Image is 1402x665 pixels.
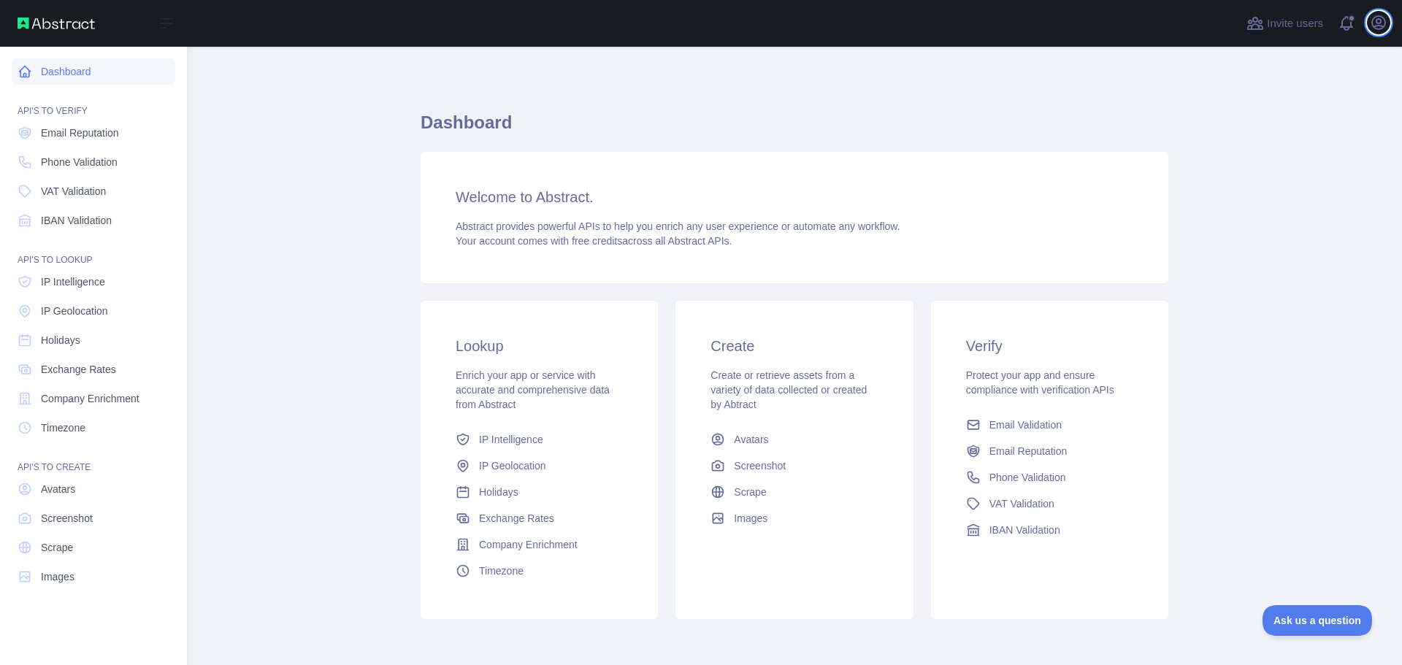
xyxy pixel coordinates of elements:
span: VAT Validation [989,496,1054,511]
span: IBAN Validation [989,523,1060,537]
span: IBAN Validation [41,213,112,228]
a: VAT Validation [12,178,175,204]
h3: Welcome to Abstract. [456,187,1133,207]
a: Timezone [12,415,175,441]
h3: Create [710,336,878,356]
img: Abstract API [18,18,95,29]
a: Images [705,505,884,531]
span: Holidays [41,333,80,347]
span: IP Geolocation [41,304,108,318]
a: Exchange Rates [12,356,175,383]
div: API'S TO CREATE [12,444,175,473]
a: Holidays [12,327,175,353]
span: Scrape [734,485,766,499]
a: IP Intelligence [12,269,175,295]
a: IP Geolocation [450,453,629,479]
a: IP Intelligence [450,426,629,453]
a: Timezone [450,558,629,584]
a: Avatars [12,476,175,502]
a: Holidays [450,479,629,505]
span: Email Reputation [989,444,1068,458]
span: free credits [572,235,622,247]
button: Invite users [1244,12,1326,35]
span: Images [734,511,767,526]
span: Protect your app and ensure compliance with verification APIs [966,369,1114,396]
span: Avatars [734,432,768,447]
span: Phone Validation [41,155,118,169]
span: Company Enrichment [41,391,139,406]
span: Screenshot [41,511,93,526]
h3: Verify [966,336,1133,356]
span: IP Intelligence [41,274,105,289]
a: Company Enrichment [450,531,629,558]
div: API'S TO VERIFY [12,88,175,117]
a: Company Enrichment [12,385,175,412]
span: Company Enrichment [479,537,578,552]
a: IBAN Validation [960,517,1139,543]
span: Images [41,569,74,584]
a: Email Reputation [12,120,175,146]
a: IBAN Validation [12,207,175,234]
span: Phone Validation [989,470,1066,485]
a: Scrape [705,479,884,505]
a: VAT Validation [960,491,1139,517]
span: Timezone [41,420,85,435]
span: Your account comes with across all Abstract APIs. [456,235,732,247]
a: Phone Validation [12,149,175,175]
h3: Lookup [456,336,623,356]
span: Email Validation [989,418,1062,432]
a: Email Reputation [960,438,1139,464]
span: Timezone [479,564,524,578]
a: Phone Validation [960,464,1139,491]
span: IP Geolocation [479,458,546,473]
a: Screenshot [12,505,175,531]
h1: Dashboard [421,111,1168,146]
div: API'S TO LOOKUP [12,237,175,266]
a: Avatars [705,426,884,453]
span: Create or retrieve assets from a variety of data collected or created by Abtract [710,369,867,410]
span: Scrape [41,540,73,555]
span: Holidays [479,485,518,499]
a: Exchange Rates [450,505,629,531]
span: IP Intelligence [479,432,543,447]
span: Abstract provides powerful APIs to help you enrich any user experience or automate any workflow. [456,220,900,232]
a: Images [12,564,175,590]
span: Email Reputation [41,126,119,140]
span: Invite users [1267,15,1323,32]
span: Exchange Rates [41,362,116,377]
a: Screenshot [705,453,884,479]
a: IP Geolocation [12,298,175,324]
a: Scrape [12,534,175,561]
iframe: Toggle Customer Support [1263,605,1373,636]
a: Email Validation [960,412,1139,438]
span: VAT Validation [41,184,106,199]
span: Enrich your app or service with accurate and comprehensive data from Abstract [456,369,610,410]
a: Dashboard [12,58,175,85]
span: Avatars [41,482,75,496]
span: Exchange Rates [479,511,554,526]
span: Screenshot [734,458,786,473]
